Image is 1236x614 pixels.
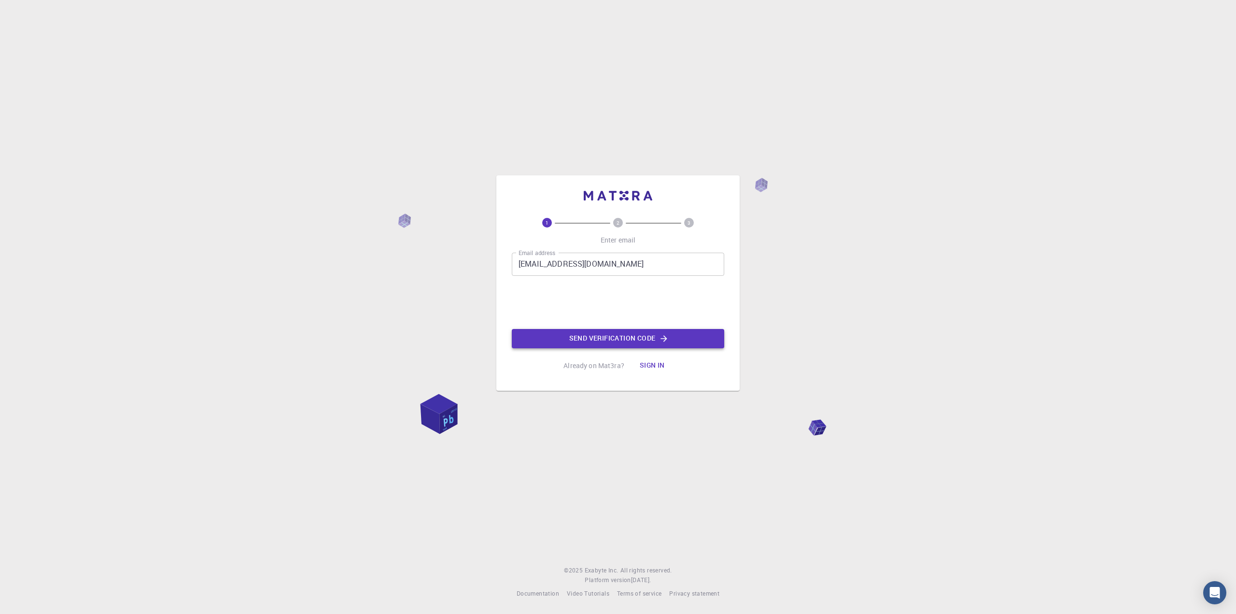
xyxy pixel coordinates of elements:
a: Privacy statement [669,589,719,599]
div: Open Intercom Messenger [1203,581,1226,604]
a: Video Tutorials [567,589,609,599]
span: Documentation [517,589,559,597]
a: [DATE]. [631,575,651,585]
p: Enter email [601,235,636,245]
span: Exabyte Inc. [585,566,618,574]
span: Privacy statement [669,589,719,597]
span: [DATE] . [631,576,651,584]
a: Terms of service [617,589,661,599]
button: Sign in [632,356,673,375]
text: 1 [546,219,548,226]
span: All rights reserved. [620,566,672,575]
span: Video Tutorials [567,589,609,597]
span: © 2025 [564,566,584,575]
label: Email address [519,249,555,257]
button: Send verification code [512,329,724,348]
span: Terms of service [617,589,661,597]
span: Platform version [585,575,631,585]
text: 3 [688,219,690,226]
text: 2 [617,219,619,226]
a: Documentation [517,589,559,599]
a: Exabyte Inc. [585,566,618,575]
iframe: reCAPTCHA [545,284,691,321]
p: Already on Mat3ra? [563,361,624,371]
